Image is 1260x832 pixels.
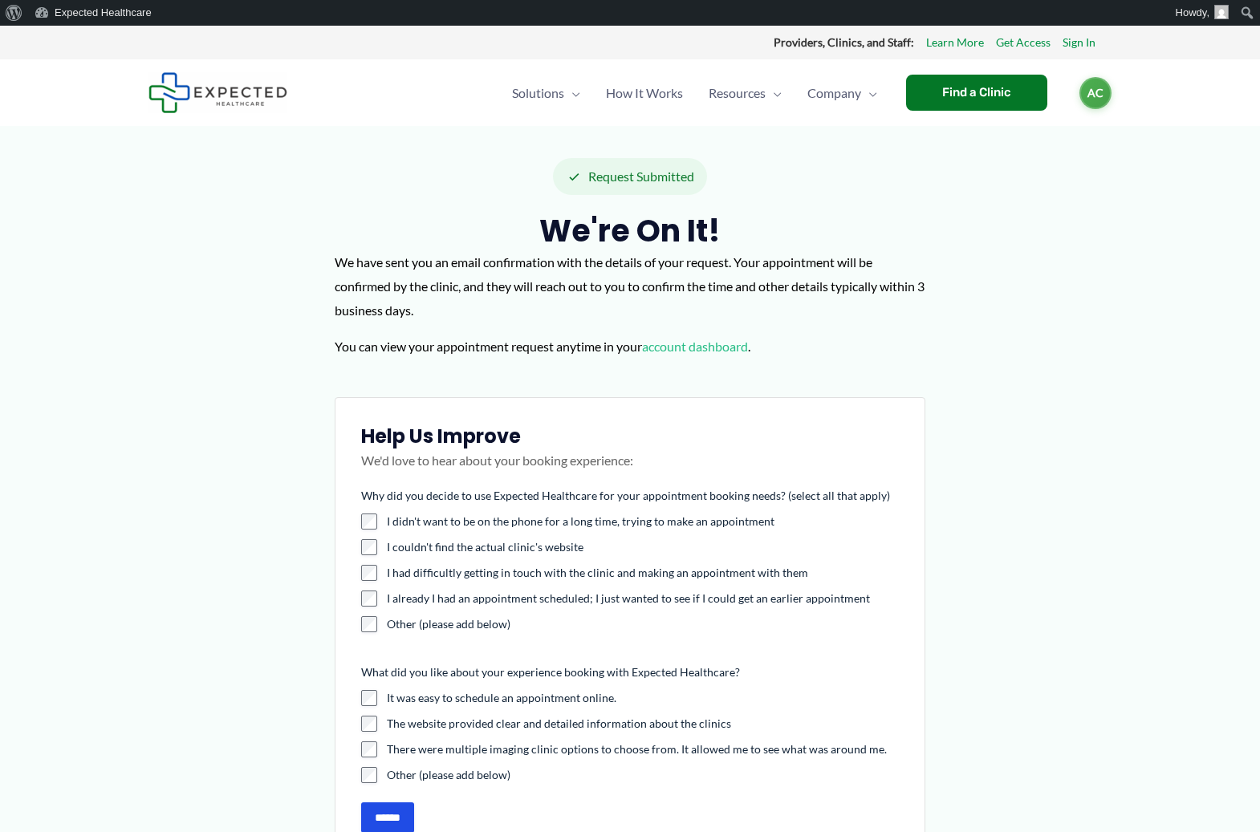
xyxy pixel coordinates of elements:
[387,690,899,706] label: It was easy to schedule an appointment online.
[387,616,899,632] label: Other (please add below)
[512,65,564,121] span: Solutions
[387,716,899,732] label: The website provided clear and detailed information about the clinics
[996,32,1051,53] a: Get Access
[499,65,593,121] a: SolutionsMenu Toggle
[906,75,1047,111] a: Find a Clinic
[361,664,740,680] legend: What did you like about your experience booking with Expected Healthcare?
[361,424,899,448] h3: Help Us Improve
[1079,77,1112,109] a: AC
[774,35,914,49] strong: Providers, Clinics, and Staff:
[148,72,287,113] img: Expected Healthcare Logo - side, dark font, small
[807,65,861,121] span: Company
[361,488,890,504] legend: Why did you decide to use Expected Healthcare for your appointment booking needs? (select all tha...
[335,335,925,359] p: You can view your appointment request anytime in your .
[606,65,683,121] span: How It Works
[709,65,766,121] span: Resources
[795,65,890,121] a: CompanyMenu Toggle
[564,65,580,121] span: Menu Toggle
[766,65,782,121] span: Menu Toggle
[593,65,696,121] a: How It Works
[387,565,899,581] label: I had difficultly getting in touch with the clinic and making an appointment with them
[642,339,748,354] a: account dashboard
[387,591,899,607] label: I already I had an appointment scheduled; I just wanted to see if I could get an earlier appointment
[335,211,925,250] h2: We're on it!
[387,767,899,783] label: Other (please add below)
[387,513,899,530] label: I didn't want to be on the phone for a long time, trying to make an appointment
[387,539,899,555] label: I couldn't find the actual clinic's website
[499,65,890,121] nav: Primary Site Navigation
[861,65,877,121] span: Menu Toggle
[335,250,925,322] p: We have sent you an email confirmation with the details of your request. Your appointment will be...
[696,65,795,121] a: ResourcesMenu Toggle
[926,32,984,53] a: Learn More
[387,741,899,757] label: There were multiple imaging clinic options to choose from. It allowed me to see what was around me.
[1063,32,1095,53] a: Sign In
[553,158,707,195] div: Request Submitted
[361,448,899,489] p: We'd love to hear about your booking experience:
